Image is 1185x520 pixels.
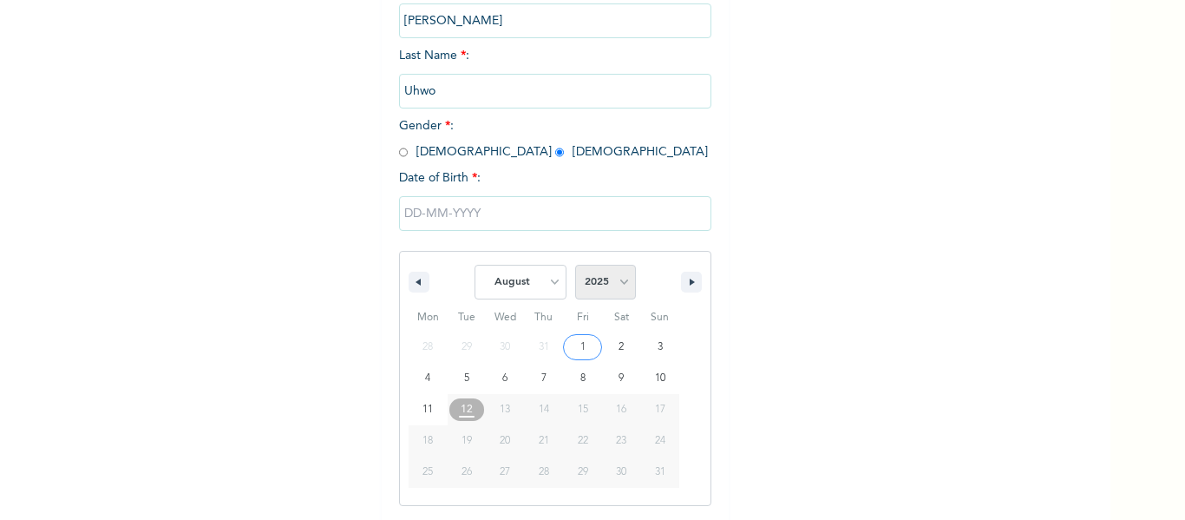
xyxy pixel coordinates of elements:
[640,363,679,394] button: 10
[525,394,564,425] button: 14
[425,363,430,394] span: 4
[422,394,433,425] span: 11
[655,363,665,394] span: 10
[486,363,525,394] button: 6
[602,363,641,394] button: 9
[461,394,473,425] span: 12
[563,425,602,457] button: 22
[616,394,626,425] span: 16
[541,363,547,394] span: 7
[409,394,448,425] button: 11
[655,425,665,457] span: 24
[399,120,708,158] span: Gender : [DEMOGRAPHIC_DATA] [DEMOGRAPHIC_DATA]
[486,457,525,488] button: 27
[525,425,564,457] button: 21
[578,425,588,457] span: 22
[616,425,626,457] span: 23
[399,3,711,38] input: Enter your first name
[448,304,487,332] span: Tue
[563,332,602,363] button: 1
[525,363,564,394] button: 7
[640,394,679,425] button: 17
[500,425,510,457] span: 20
[640,425,679,457] button: 24
[462,425,472,457] span: 19
[578,394,588,425] span: 15
[539,425,549,457] span: 21
[422,457,433,488] span: 25
[422,425,433,457] span: 18
[409,425,448,457] button: 18
[619,332,624,363] span: 2
[448,394,487,425] button: 12
[655,394,665,425] span: 17
[539,394,549,425] span: 14
[616,457,626,488] span: 30
[580,332,586,363] span: 1
[539,457,549,488] span: 28
[563,394,602,425] button: 15
[578,457,588,488] span: 29
[486,304,525,332] span: Wed
[602,457,641,488] button: 30
[563,304,602,332] span: Fri
[399,49,711,97] span: Last Name :
[655,457,665,488] span: 31
[658,332,663,363] span: 3
[602,394,641,425] button: 16
[409,363,448,394] button: 4
[640,457,679,488] button: 31
[464,363,469,394] span: 5
[500,457,510,488] span: 27
[399,169,481,188] span: Date of Birth :
[602,332,641,363] button: 2
[602,425,641,457] button: 23
[525,304,564,332] span: Thu
[486,425,525,457] button: 20
[602,304,641,332] span: Sat
[448,457,487,488] button: 26
[399,196,711,231] input: DD-MM-YYYY
[640,332,679,363] button: 3
[619,363,624,394] span: 9
[462,457,472,488] span: 26
[409,457,448,488] button: 25
[563,457,602,488] button: 29
[486,394,525,425] button: 13
[448,425,487,457] button: 19
[448,363,487,394] button: 5
[502,363,507,394] span: 6
[409,304,448,332] span: Mon
[500,394,510,425] span: 13
[563,363,602,394] button: 8
[640,304,679,332] span: Sun
[580,363,586,394] span: 8
[525,457,564,488] button: 28
[399,74,711,109] input: Enter your last name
